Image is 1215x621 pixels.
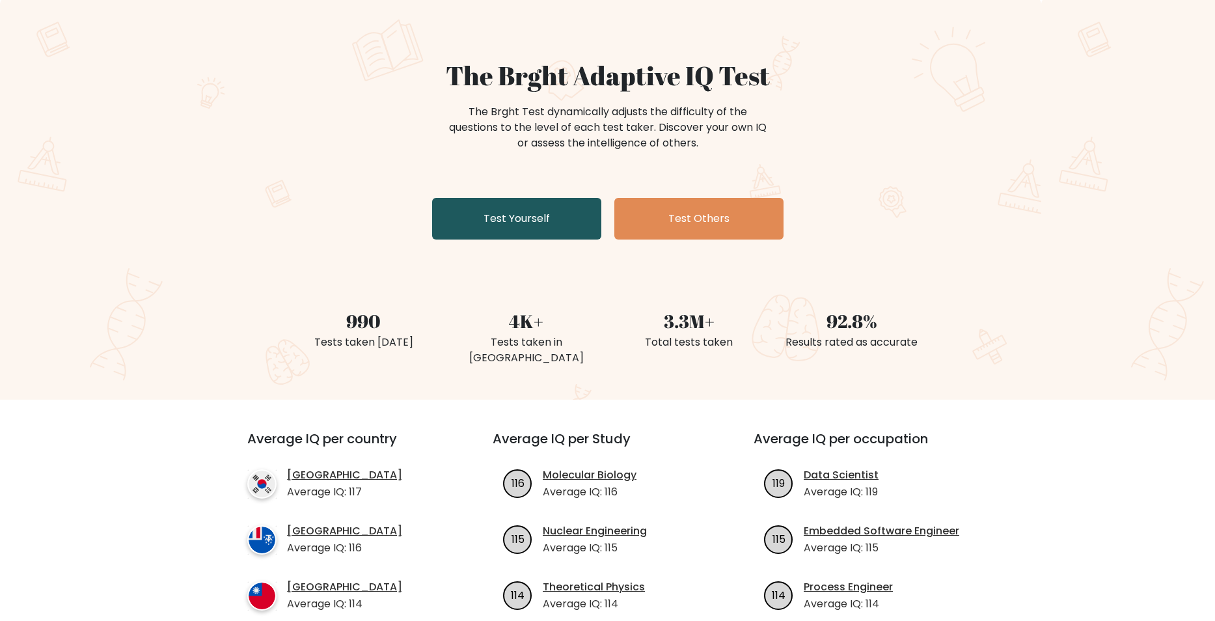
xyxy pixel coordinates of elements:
[543,523,647,539] a: Nuclear Engineering
[247,581,277,611] img: country
[287,523,402,539] a: [GEOGRAPHIC_DATA]
[290,335,437,350] div: Tests taken [DATE]
[512,475,525,490] text: 116
[772,587,785,602] text: 114
[543,484,636,500] p: Average IQ: 116
[616,307,763,335] div: 3.3M+
[247,431,446,462] h3: Average IQ per country
[432,198,601,240] a: Test Yourself
[290,307,437,335] div: 990
[287,540,402,556] p: Average IQ: 116
[511,587,525,602] text: 114
[772,475,785,490] text: 119
[453,335,600,366] div: Tests taken in [GEOGRAPHIC_DATA]
[754,431,983,462] h3: Average IQ per occupation
[778,307,925,335] div: 92.8%
[804,467,879,483] a: Data Scientist
[804,579,893,595] a: Process Engineer
[614,198,784,240] a: Test Others
[804,540,959,556] p: Average IQ: 115
[543,596,645,612] p: Average IQ: 114
[287,467,402,483] a: [GEOGRAPHIC_DATA]
[247,525,277,555] img: country
[512,531,525,546] text: 115
[493,431,722,462] h3: Average IQ per Study
[290,60,925,91] h1: The Brght Adaptive IQ Test
[543,579,645,595] a: Theoretical Physics
[778,335,925,350] div: Results rated as accurate
[543,467,636,483] a: Molecular Biology
[287,596,402,612] p: Average IQ: 114
[453,307,600,335] div: 4K+
[804,523,959,539] a: Embedded Software Engineer
[804,484,879,500] p: Average IQ: 119
[543,540,647,556] p: Average IQ: 115
[445,104,771,151] div: The Brght Test dynamically adjusts the difficulty of the questions to the level of each test take...
[804,596,893,612] p: Average IQ: 114
[772,531,785,546] text: 115
[616,335,763,350] div: Total tests taken
[287,484,402,500] p: Average IQ: 117
[247,469,277,499] img: country
[287,579,402,595] a: [GEOGRAPHIC_DATA]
